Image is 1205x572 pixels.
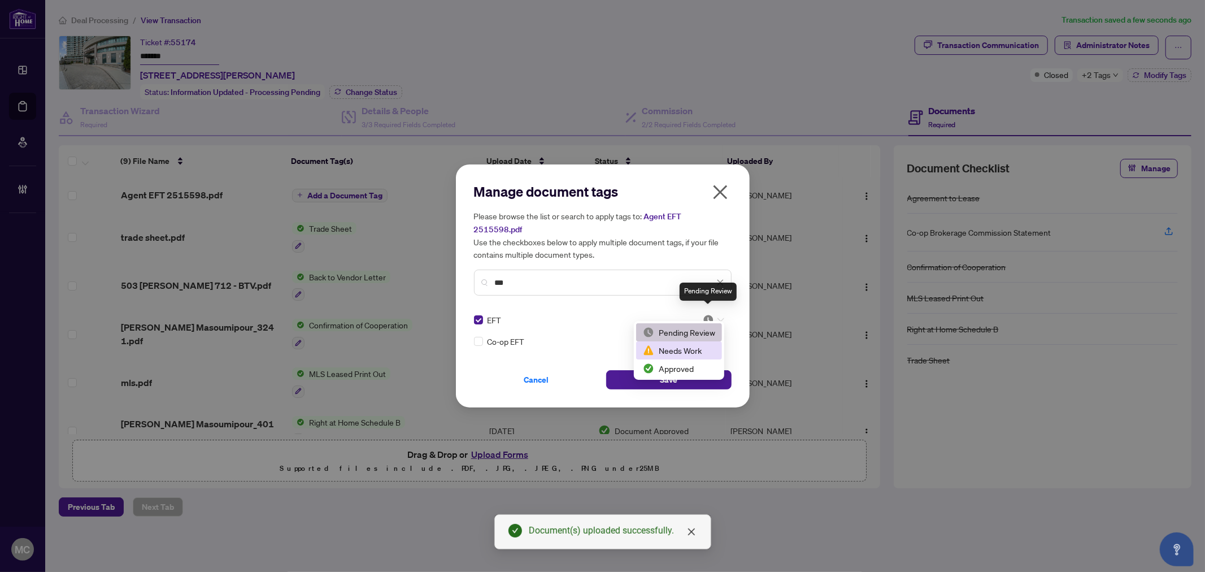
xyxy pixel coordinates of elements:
[524,371,549,389] span: Cancel
[643,327,654,338] img: status
[687,527,696,536] span: close
[711,183,729,201] span: close
[703,314,714,326] img: status
[643,326,715,339] div: Pending Review
[643,363,654,374] img: status
[474,183,732,201] h2: Manage document tags
[643,362,715,375] div: Approved
[1160,532,1194,566] button: Open asap
[474,210,732,261] h5: Please browse the list or search to apply tags to: Use the checkboxes below to apply multiple doc...
[636,359,722,378] div: Approved
[680,283,737,301] div: Pending Review
[643,344,715,357] div: Needs Work
[660,371,677,389] span: Save
[474,370,599,389] button: Cancel
[488,335,525,348] span: Co-op EFT
[716,279,724,287] span: close
[606,370,732,389] button: Save
[685,526,698,538] a: Close
[508,524,522,538] span: check-circle
[643,345,654,356] img: status
[703,314,724,326] span: Pending Review
[529,524,697,538] div: Document(s) uploaded successfully.
[636,341,722,359] div: Needs Work
[636,323,722,341] div: Pending Review
[488,314,502,326] span: EFT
